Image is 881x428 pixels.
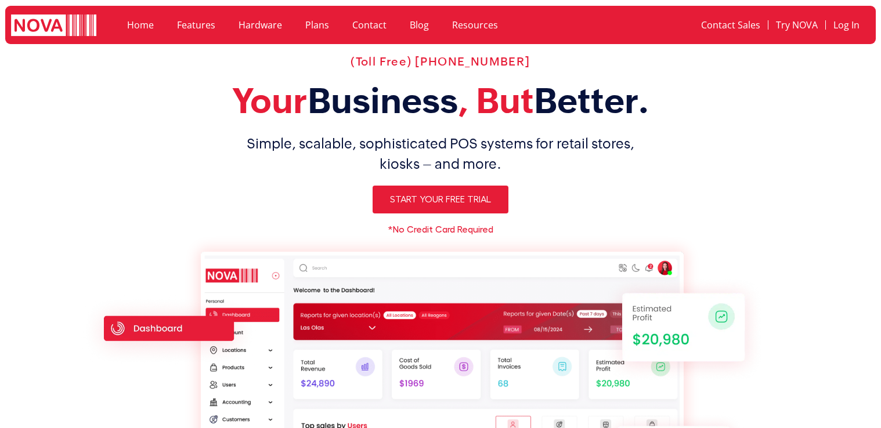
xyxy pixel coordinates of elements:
[618,12,867,38] nav: Menu
[390,195,491,204] span: Start Your Free Trial
[115,12,165,38] a: Home
[80,225,801,234] h6: *No Credit Card Required
[768,12,825,38] a: Try NOVA
[80,133,801,174] h1: Simple, scalable, sophisticated POS systems for retail stores, kiosks – and more.
[826,12,867,38] a: Log In
[694,12,768,38] a: Contact Sales
[398,12,441,38] a: Blog
[534,81,649,121] span: Better.
[11,14,96,38] img: logo white
[227,12,294,38] a: Hardware
[165,12,227,38] a: Features
[294,12,341,38] a: Plans
[80,55,801,68] h2: (Toll Free) [PHONE_NUMBER]
[308,81,458,121] span: Business
[373,186,508,213] a: Start Your Free Trial
[341,12,398,38] a: Contact
[441,12,510,38] a: Resources
[115,12,606,38] nav: Menu
[80,80,801,122] h2: Your , But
